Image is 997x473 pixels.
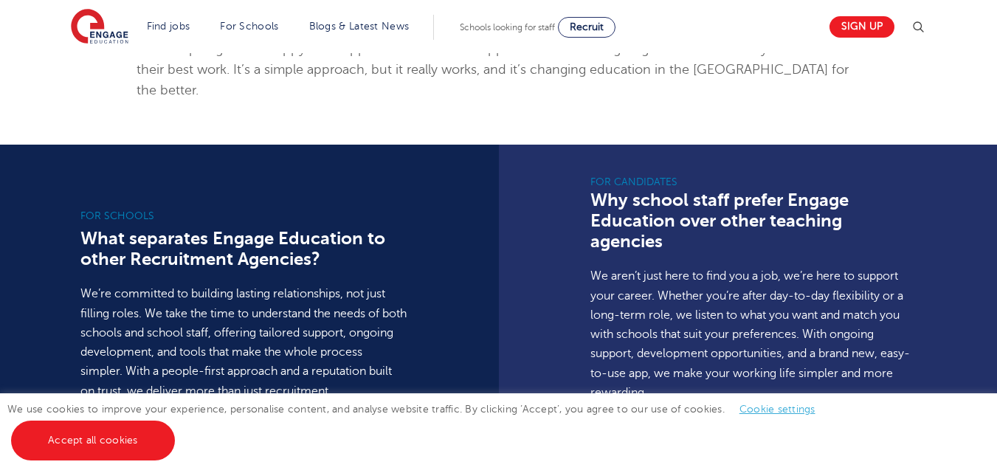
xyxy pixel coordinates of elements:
[80,209,407,224] h6: For schools
[739,404,815,415] a: Cookie settings
[590,190,917,252] h3: Why school staff prefer Engage Education over other teaching agencies
[7,404,830,446] span: We use cookies to improve your experience, personalise content, and analyse website traffic. By c...
[558,17,615,38] a: Recruit
[309,21,410,32] a: Blogs & Latest News
[80,228,407,269] h3: What separates Engage Education to other Recruitment Agencies?
[11,421,175,460] a: Accept all cookies
[460,22,555,32] span: Schools looking for staff
[80,284,407,401] p: We’re committed to building lasting relationships, not just filling roles. We take the time to un...
[590,175,917,190] h6: For Candidates
[71,9,128,46] img: Engage Education
[829,16,894,38] a: Sign up
[570,21,604,32] span: Recruit
[147,21,190,32] a: Find jobs
[590,266,917,402] p: We aren’t just here to find you a job, we’re here to support your career. Whether you’re after da...
[220,21,278,32] a: For Schools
